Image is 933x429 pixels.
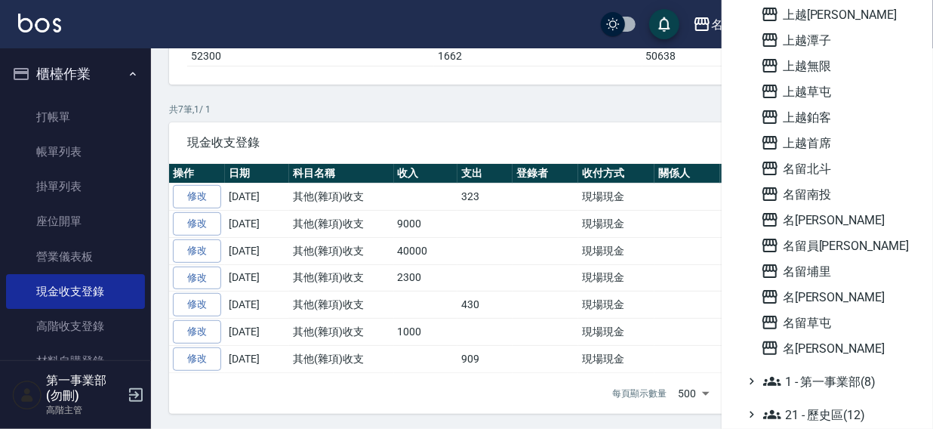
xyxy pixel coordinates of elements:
span: 名留草屯 [761,313,909,332]
span: 上越鉑客 [761,108,909,126]
span: 上越無限 [761,57,909,75]
span: 1 - 第一事業部(8) [763,372,909,390]
span: 名留南投 [761,185,909,203]
span: 上越草屯 [761,82,909,100]
span: 名留員[PERSON_NAME] [761,236,909,255]
span: 21 - 歷史區(12) [763,406,909,424]
span: 上越潭子 [761,31,909,49]
span: 名留埔里 [761,262,909,280]
span: 上越[PERSON_NAME] [761,5,909,23]
span: 上越首席 [761,134,909,152]
span: 名[PERSON_NAME] [761,288,909,306]
span: 名[PERSON_NAME] [761,339,909,357]
span: 名[PERSON_NAME] [761,211,909,229]
span: 名留北斗 [761,159,909,177]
